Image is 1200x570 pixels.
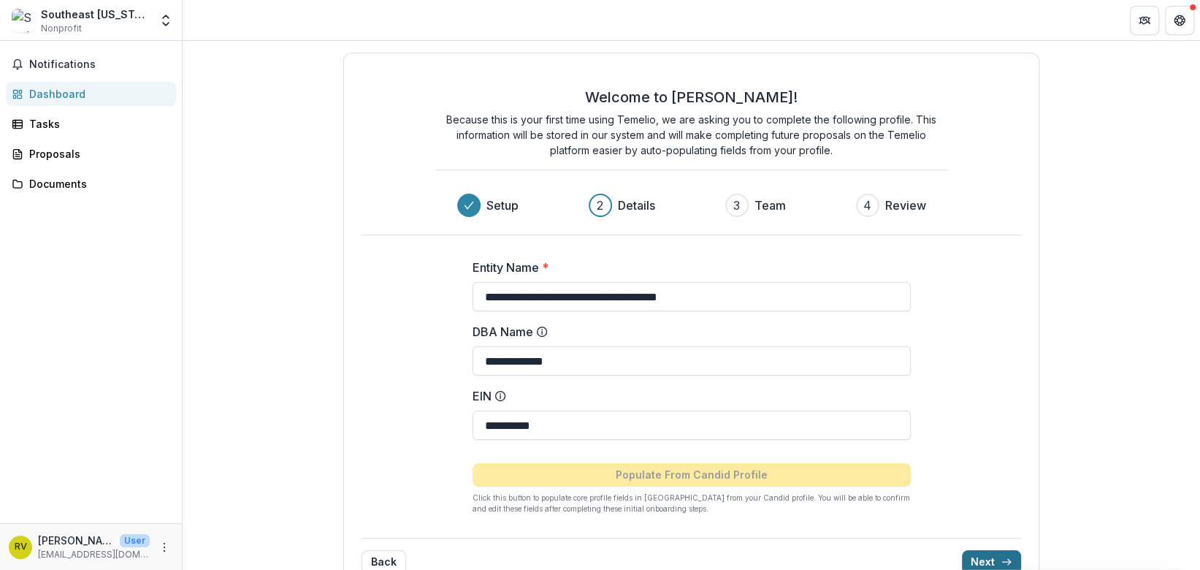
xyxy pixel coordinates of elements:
button: More [156,539,173,556]
img: Southeast Missouri Area Agency on Aging [12,9,35,32]
a: Proposals [6,142,176,166]
div: Southeast [US_STATE] Area Agency on Aging [41,7,150,22]
h3: Review [885,197,926,214]
h3: Setup [486,197,519,214]
span: Notifications [29,58,170,71]
button: Partners [1130,6,1159,35]
a: Documents [6,172,176,196]
h3: Team [754,197,786,214]
label: DBA Name [473,323,902,341]
button: Notifications [6,53,176,76]
div: Tasks [29,116,164,132]
button: Populate From Candid Profile [473,463,911,487]
div: 3 [733,197,740,214]
div: Proposals [29,146,164,161]
p: Because this is your first time using Temelio, we are asking you to complete the following profil... [436,112,947,158]
p: [EMAIL_ADDRESS][DOMAIN_NAME] [38,548,150,561]
a: Tasks [6,112,176,136]
div: 4 [863,197,871,214]
button: Get Help [1165,6,1194,35]
span: Nonprofit [41,22,82,35]
p: [PERSON_NAME] [38,533,114,548]
div: 2 [597,197,603,214]
div: Dashboard [29,86,164,102]
button: Open entity switcher [156,6,176,35]
a: Dashboard [6,82,176,106]
label: EIN [473,387,902,405]
label: Entity Name [473,259,902,276]
p: Click this button to populate core profile fields in [GEOGRAPHIC_DATA] from your Candid profile. ... [473,493,911,514]
div: Regina Vonhasseln [15,542,27,552]
div: Documents [29,176,164,191]
div: Progress [457,194,926,217]
p: User [120,534,150,547]
h2: Welcome to [PERSON_NAME]! [585,88,798,106]
h3: Details [618,197,655,214]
